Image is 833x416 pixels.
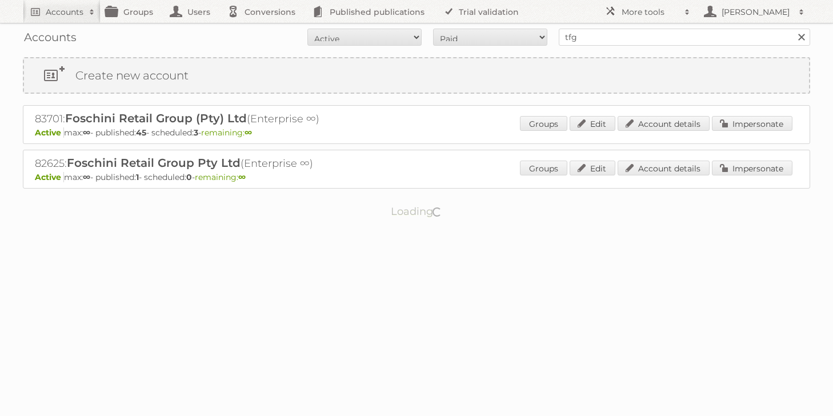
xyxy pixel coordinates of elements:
[520,161,567,175] a: Groups
[570,161,615,175] a: Edit
[136,127,146,138] strong: 45
[712,116,792,131] a: Impersonate
[136,172,139,182] strong: 1
[618,161,710,175] a: Account details
[67,156,241,170] span: Foschini Retail Group Pty Ltd
[35,127,64,138] span: Active
[186,172,192,182] strong: 0
[35,127,798,138] p: max: - published: - scheduled: -
[622,6,679,18] h2: More tools
[46,6,83,18] h2: Accounts
[201,127,252,138] span: remaining:
[195,172,246,182] span: remaining:
[238,172,246,182] strong: ∞
[35,172,798,182] p: max: - published: - scheduled: -
[83,127,90,138] strong: ∞
[570,116,615,131] a: Edit
[83,172,90,182] strong: ∞
[35,111,435,126] h2: 83701: (Enterprise ∞)
[719,6,793,18] h2: [PERSON_NAME]
[520,116,567,131] a: Groups
[194,127,198,138] strong: 3
[245,127,252,138] strong: ∞
[24,58,809,93] a: Create new account
[355,200,479,223] p: Loading
[618,116,710,131] a: Account details
[65,111,247,125] span: Foschini Retail Group (Pty) Ltd
[35,156,435,171] h2: 82625: (Enterprise ∞)
[712,161,792,175] a: Impersonate
[35,172,64,182] span: Active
